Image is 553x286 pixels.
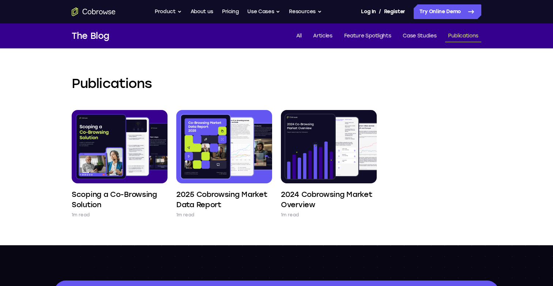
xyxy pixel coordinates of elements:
a: Case Studies [400,30,439,42]
img: Scoping a Co-Browsing Solution [72,110,168,183]
img: 2025 Cobrowsing Market Data Report [176,110,272,183]
img: 2024 Cobrowsing Market Overview [281,110,377,183]
h4: 2024 Cobrowsing Market Overview [281,189,377,210]
a: 2025 Cobrowsing Market Data Report 1m read [176,110,272,219]
h2: Publications [72,75,481,92]
a: Scoping a Co-Browsing Solution 1m read [72,110,168,219]
a: All [293,30,305,42]
button: Resources [289,4,322,19]
a: Go to the home page [72,7,116,16]
button: Use Cases [247,4,280,19]
a: About us [191,4,213,19]
a: Try Online Demo [414,4,481,19]
button: Product [155,4,182,19]
h1: The Blog [72,29,109,43]
p: 1m read [176,211,194,219]
h4: Scoping a Co-Browsing Solution [72,189,168,210]
a: Register [384,4,405,19]
a: Feature Spotlights [341,30,394,42]
a: 2024 Cobrowsing Market Overview 1m read [281,110,377,219]
a: Log In [361,4,376,19]
a: Publications [445,30,481,42]
p: 1m read [281,211,299,219]
span: / [379,7,381,16]
a: Articles [310,30,335,42]
h4: 2025 Cobrowsing Market Data Report [176,189,272,210]
a: Pricing [222,4,239,19]
p: 1m read [72,211,90,219]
